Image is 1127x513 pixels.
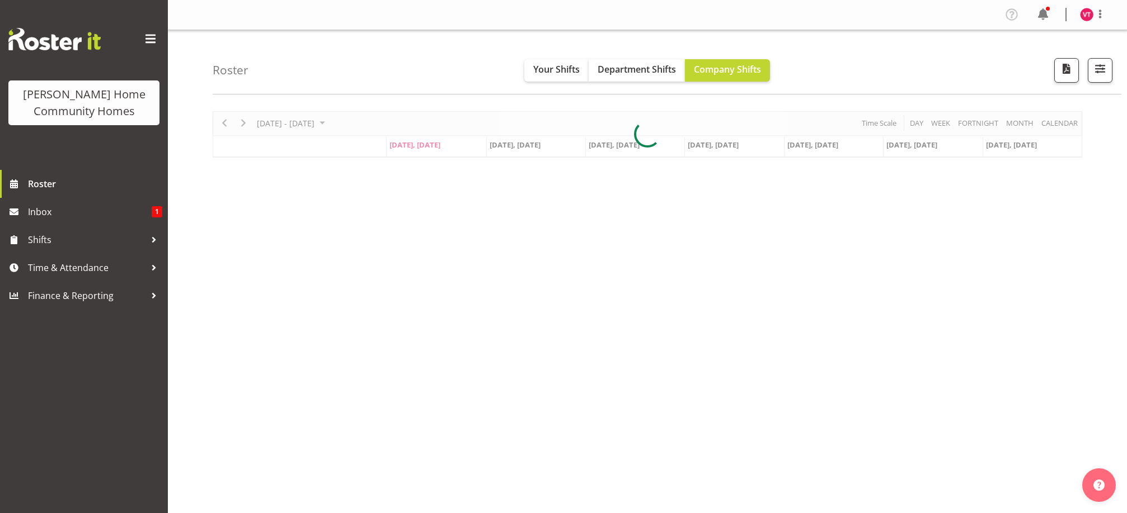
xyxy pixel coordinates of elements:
button: Filter Shifts [1088,58,1112,83]
button: Your Shifts [524,59,589,82]
img: vanessa-thornley8527.jpg [1080,8,1093,21]
span: Finance & Reporting [28,287,145,304]
span: Time & Attendance [28,259,145,276]
div: [PERSON_NAME] Home Community Homes [20,86,148,120]
span: Department Shifts [598,63,676,75]
img: help-xxl-2.png [1093,479,1105,491]
h4: Roster [213,64,248,77]
span: 1 [152,206,162,217]
span: Company Shifts [694,63,761,75]
span: Inbox [28,203,152,220]
img: Rosterit website logo [8,28,101,50]
span: Shifts [28,231,145,248]
span: Roster [28,175,162,192]
button: Company Shifts [685,59,770,82]
button: Download a PDF of the roster according to the set date range. [1054,58,1079,83]
span: Your Shifts [533,63,580,75]
button: Department Shifts [589,59,685,82]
